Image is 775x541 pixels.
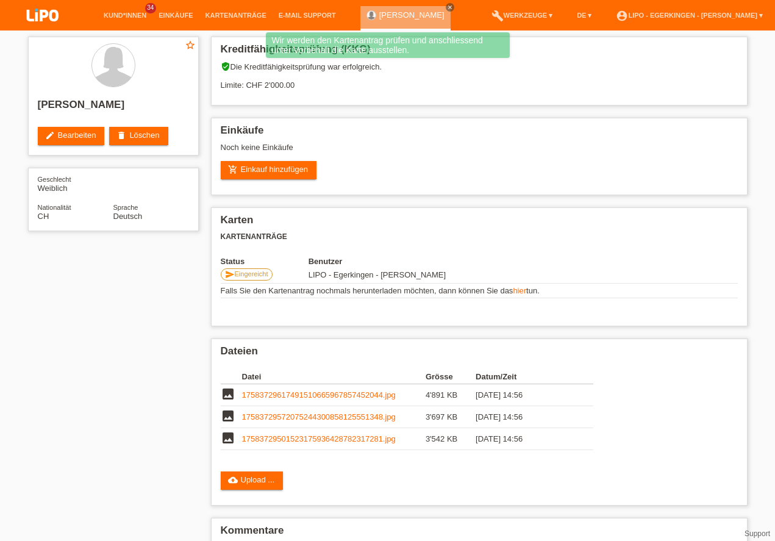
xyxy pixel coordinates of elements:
a: close [446,3,454,12]
a: cloud_uploadUpload ... [221,471,284,490]
th: Datei [242,370,426,384]
h2: Karten [221,214,738,232]
div: Wir werden den Kartenantrag prüfen und anschliessend unter Vorbehalt die Karte ausstellen. [266,32,510,58]
th: Status [221,257,309,266]
a: LIPO pay [12,25,73,34]
a: hier [513,286,526,295]
a: E-Mail Support [273,12,342,19]
td: [DATE] 14:56 [476,428,576,450]
span: Eingereicht [235,270,268,278]
td: [DATE] 14:56 [476,384,576,406]
i: image [221,431,235,445]
i: close [447,4,453,10]
h2: Einkäufe [221,124,738,143]
i: cloud_upload [228,475,238,485]
a: DE ▾ [571,12,598,19]
i: delete [116,131,126,140]
a: 17583729572075244300858125551348.jpg [242,412,396,421]
i: send [225,270,235,279]
a: deleteLöschen [109,127,168,145]
i: image [221,409,235,423]
i: account_circle [616,10,628,22]
h3: Kartenanträge [221,232,738,242]
a: [PERSON_NAME] [379,10,445,20]
a: Kartenanträge [199,12,273,19]
span: Deutsch [113,212,143,221]
div: Noch keine Einkäufe [221,143,738,161]
div: Die Kreditfähigkeitsprüfung war erfolgreich. Limite: CHF 2'000.00 [221,62,738,99]
i: edit [45,131,55,140]
span: Schweiz [38,212,49,221]
td: Falls Sie den Kartenantrag nochmals herunterladen möchten, dann können Sie das tun. [221,284,738,298]
a: Support [745,529,770,538]
span: Nationalität [38,204,71,211]
a: editBearbeiten [38,127,105,145]
th: Grösse [426,370,476,384]
h2: Dateien [221,345,738,364]
i: build [491,10,504,22]
td: 3'697 KB [426,406,476,428]
a: 17583729501523175936428782317281.jpg [242,434,396,443]
a: account_circleLIPO - Egerkingen - [PERSON_NAME] ▾ [610,12,769,19]
h2: [PERSON_NAME] [38,99,189,117]
th: Datum/Zeit [476,370,576,384]
i: image [221,387,235,401]
a: Einkäufe [152,12,199,19]
a: Kund*innen [98,12,152,19]
span: Sprache [113,204,138,211]
a: 17583729617491510665967857452044.jpg [242,390,396,399]
td: [DATE] 14:56 [476,406,576,428]
th: Benutzer [309,257,515,266]
i: verified_user [221,62,230,71]
a: buildWerkzeuge ▾ [485,12,559,19]
td: 3'542 KB [426,428,476,450]
a: add_shopping_cartEinkauf hinzufügen [221,161,317,179]
span: Geschlecht [38,176,71,183]
div: Weiblich [38,174,113,193]
td: 4'891 KB [426,384,476,406]
i: add_shopping_cart [228,165,238,174]
span: 34 [145,3,156,13]
span: 20.09.2025 [309,270,446,279]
